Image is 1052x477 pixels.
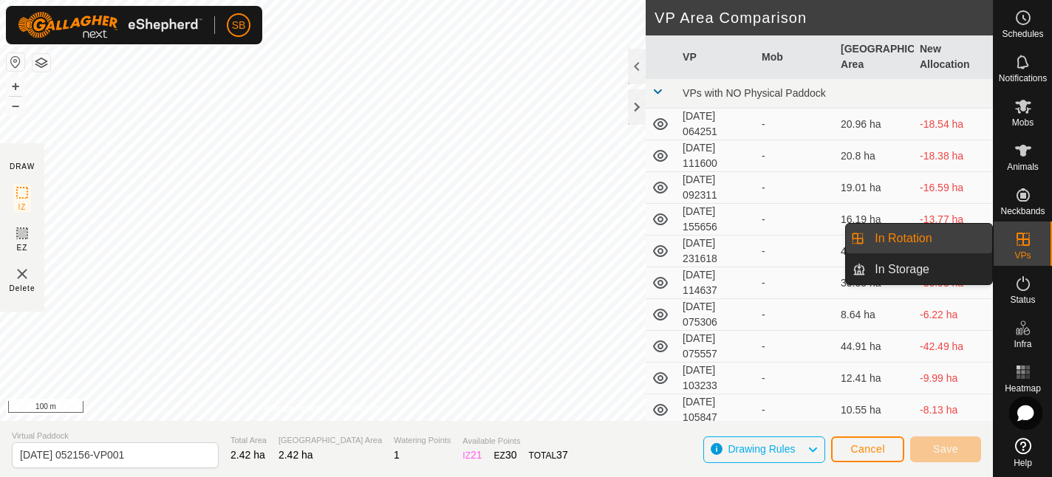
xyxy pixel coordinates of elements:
td: [DATE] 092311 [677,172,756,204]
div: - [762,212,829,227]
button: Reset Map [7,53,24,71]
div: - [762,244,829,259]
td: -9.99 ha [914,363,993,394]
td: -6.22 ha [914,299,993,331]
div: - [762,180,829,196]
span: SB [232,18,246,33]
th: VP [677,35,756,79]
img: Gallagher Logo [18,12,202,38]
span: VPs with NO Physical Paddock [683,87,826,99]
span: 21 [471,449,482,461]
td: -13.77 ha [914,204,993,236]
span: Help [1014,459,1032,467]
td: [DATE] 105847 [677,394,756,426]
span: In Storage [875,261,929,278]
button: + [7,78,24,95]
div: - [762,371,829,386]
button: Cancel [831,436,904,462]
span: Status [1010,295,1035,304]
td: [DATE] 075306 [677,299,756,331]
td: 33.35 ha [835,267,914,299]
span: Virtual Paddock [12,430,219,442]
li: In Storage [846,255,992,284]
span: Watering Points [394,434,451,447]
button: – [7,97,24,114]
span: Animals [1007,162,1039,171]
td: [DATE] 231618 [677,236,756,267]
td: 16.19 ha [835,204,914,236]
span: Schedules [1002,30,1043,38]
h2: VP Area Comparison [655,9,993,27]
div: DRAW [10,161,35,172]
td: [DATE] 111600 [677,140,756,172]
div: - [762,117,829,132]
td: 8.64 ha [835,299,914,331]
a: In Rotation [866,224,992,253]
td: [DATE] 075557 [677,331,756,363]
div: - [762,402,829,418]
span: Heatmap [1005,384,1041,393]
td: 47.3 ha [835,236,914,267]
span: Neckbands [1000,207,1045,216]
td: [DATE] 064251 [677,109,756,140]
div: - [762,275,829,291]
td: -18.38 ha [914,140,993,172]
span: [GEOGRAPHIC_DATA] Area [279,434,382,447]
a: In Storage [866,255,992,284]
span: EZ [17,242,28,253]
td: 20.96 ha [835,109,914,140]
div: - [762,339,829,354]
span: 2.42 ha [230,449,265,461]
div: TOTAL [529,447,568,463]
td: -18.54 ha [914,109,993,140]
span: Mobs [1012,118,1034,127]
div: EZ [494,447,517,463]
td: 10.55 ha [835,394,914,426]
span: 1 [394,449,400,461]
td: 19.01 ha [835,172,914,204]
span: Available Points [462,435,567,447]
span: Save [933,443,958,455]
span: Total Area [230,434,267,447]
button: Save [910,436,981,462]
th: Mob [756,35,835,79]
td: [DATE] 103233 [677,363,756,394]
button: Map Layers [33,54,50,72]
a: Contact Us [338,402,381,415]
span: Delete [10,283,35,294]
td: [DATE] 155656 [677,204,756,236]
span: VPs [1014,251,1031,260]
td: -8.13 ha [914,394,993,426]
span: Infra [1014,340,1031,349]
span: Drawing Rules [728,443,795,455]
td: 20.8 ha [835,140,914,172]
li: In Rotation [846,224,992,253]
span: 2.42 ha [279,449,313,461]
span: IZ [18,202,27,213]
span: 30 [505,449,517,461]
span: Notifications [999,74,1047,83]
td: 12.41 ha [835,363,914,394]
div: IZ [462,447,482,463]
td: -16.59 ha [914,172,993,204]
a: Help [994,432,1052,473]
td: 44.91 ha [835,331,914,363]
span: Cancel [850,443,885,455]
img: VP [13,265,31,283]
th: New Allocation [914,35,993,79]
td: [DATE] 114637 [677,267,756,299]
span: 37 [556,449,568,461]
div: - [762,307,829,323]
div: - [762,148,829,164]
td: -42.49 ha [914,331,993,363]
span: In Rotation [875,230,932,247]
th: [GEOGRAPHIC_DATA] Area [835,35,914,79]
a: Privacy Policy [264,402,320,415]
